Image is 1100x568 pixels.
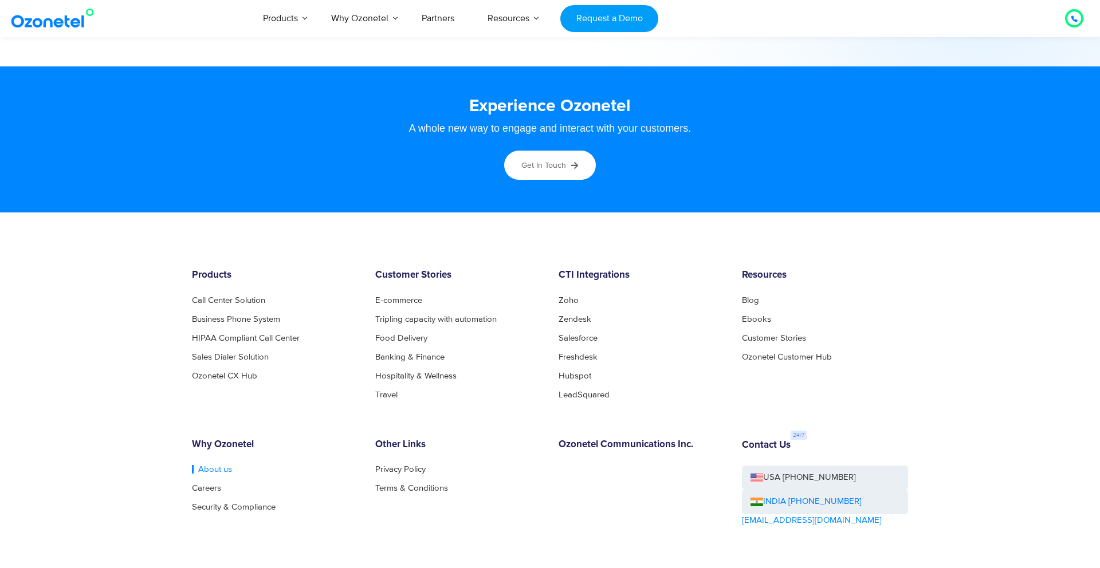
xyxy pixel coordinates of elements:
a: Zendesk [559,315,591,324]
h6: Ozonetel Communications Inc. [559,439,725,451]
a: Sales Dialer Solution [192,353,269,361]
a: Ebooks [742,315,771,324]
a: Request a Demo [560,5,658,32]
a: Tripling capacity with automation [375,315,497,324]
a: [EMAIL_ADDRESS][DOMAIN_NAME] [742,514,882,527]
h6: CTI Integrations [559,270,725,281]
a: Salesforce [559,334,598,342]
a: Call Center Solution [192,296,265,305]
h6: Resources [742,270,908,281]
a: INDIA [PHONE_NUMBER] [751,495,862,508]
a: Hospitality & Wellness [375,372,457,380]
h6: Other Links [375,439,541,451]
a: Banking & Finance [375,353,445,361]
a: Ozonetel Customer Hub [742,353,832,361]
a: Security & Compliance [192,503,276,511]
a: LeadSquared [559,391,610,399]
img: ind-flag.png [751,498,763,506]
a: Business Phone System [192,315,280,324]
a: Zoho [559,296,579,305]
a: Travel [375,391,398,399]
a: USA [PHONE_NUMBER] [742,466,908,490]
h3: Experience Ozonetel [203,95,897,117]
span: Get in touch [521,160,566,170]
a: Get in touch [504,151,596,180]
a: E-commerce [375,296,422,305]
a: HIPAA Compliant Call Center [192,334,300,342]
a: Customer Stories [742,334,806,342]
a: Blog [742,296,759,305]
div: A whole new way to engage and interact with your customers. [203,123,897,133]
h6: Why Ozonetel [192,439,358,451]
h6: Customer Stories [375,270,541,281]
h6: Contact Us [742,440,791,451]
a: Terms & Conditions [375,484,448,492]
a: Privacy Policy [375,465,426,474]
a: Hubspot [559,372,591,380]
a: Ozonetel CX Hub [192,372,257,380]
a: Careers [192,484,221,492]
a: About us [192,465,232,474]
a: Food Delivery [375,334,427,342]
img: us-flag.png [751,474,763,482]
h6: Products [192,270,358,281]
a: Freshdesk [559,353,598,361]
